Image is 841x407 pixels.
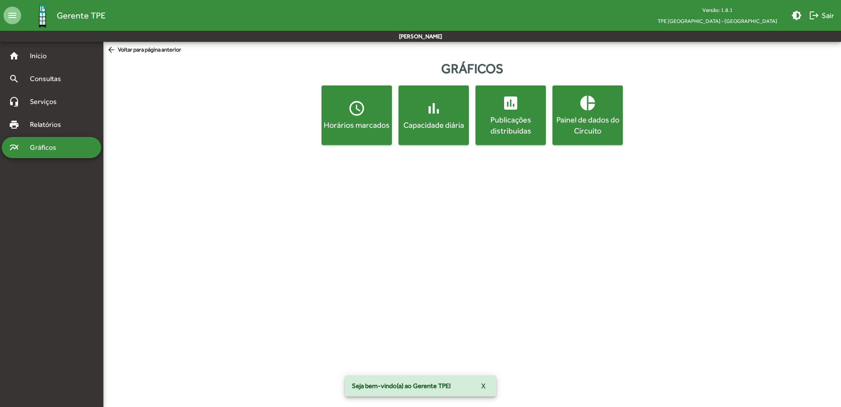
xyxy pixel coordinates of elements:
[25,51,59,61] span: Início
[9,74,19,84] mat-icon: search
[25,142,68,153] span: Gráficos
[651,15,784,26] span: TPE [GEOGRAPHIC_DATA] - [GEOGRAPHIC_DATA]
[25,74,73,84] span: Consultas
[809,10,819,21] mat-icon: logout
[57,8,106,22] span: Gerente TPE
[9,51,19,61] mat-icon: home
[477,114,544,136] div: Publicações distribuídas
[9,96,19,107] mat-icon: headset_mic
[475,85,546,145] button: Publicações distribuídas
[474,378,493,394] button: X
[552,85,623,145] button: Painel de dados do Circuito
[425,100,442,117] mat-icon: bar_chart
[25,119,73,130] span: Relatórios
[399,85,469,145] button: Capacidade diária
[579,94,596,112] mat-icon: pie_chart
[107,45,118,55] mat-icon: arrow_back
[651,4,784,15] div: Versão: 1.8.1
[805,7,837,23] button: Sair
[322,85,392,145] button: Horários marcados
[352,381,451,390] span: Seja bem-vindo(a) ao Gerente TPE!
[9,119,19,130] mat-icon: print
[348,100,366,117] mat-icon: access_time
[809,7,834,23] span: Sair
[502,94,519,112] mat-icon: insert_chart
[103,59,841,78] div: Gráficos
[28,1,57,30] img: Logo
[481,378,486,394] span: X
[323,119,390,130] div: Horários marcados
[554,114,621,136] div: Painel de dados do Circuito
[791,10,802,21] mat-icon: brightness_medium
[9,142,19,153] mat-icon: multiline_chart
[4,7,21,24] mat-icon: menu
[107,45,181,55] span: Voltar para página anterior
[400,119,467,130] div: Capacidade diária
[25,96,69,107] span: Serviços
[21,1,106,30] a: Gerente TPE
